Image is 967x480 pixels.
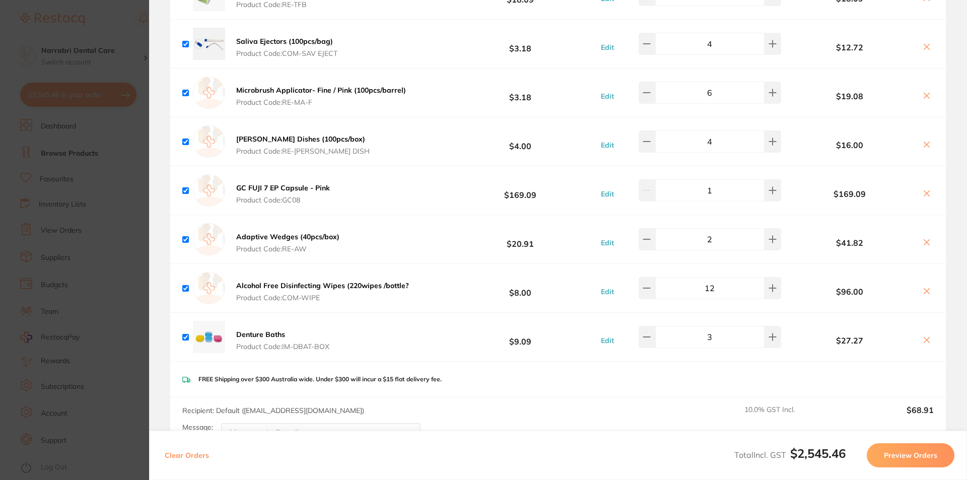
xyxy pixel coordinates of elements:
[734,450,846,460] span: Total Incl. GST
[236,134,365,144] b: [PERSON_NAME] Dishes (100pcs/box)
[236,86,406,95] b: Microbrush Applicator- Fine / Pink (100pcs/barrel)
[867,443,954,467] button: Preview Orders
[598,238,617,247] button: Edit
[236,183,330,192] b: GC FUJI 7 EP Capsule - Pink
[790,446,846,461] b: $2,545.46
[236,196,330,204] span: Product Code: GC08
[233,330,332,351] button: Denture Baths Product Code:IM-DBAT-BOX
[182,406,364,415] span: Recipient: Default ( [EMAIL_ADDRESS][DOMAIN_NAME] )
[598,43,617,52] button: Edit
[193,174,225,207] img: empty.jpg
[233,183,333,204] button: GC FUJI 7 EP Capsule - Pink Product Code:GC08
[598,189,617,198] button: Edit
[193,272,225,304] img: empty.jpg
[236,147,370,155] span: Product Code: RE-[PERSON_NAME] DISH
[236,245,339,253] span: Product Code: RE-AW
[598,336,617,345] button: Edit
[445,181,595,200] b: $169.09
[784,92,916,101] b: $19.08
[236,98,406,106] span: Product Code: RE-MA-F
[193,321,225,353] img: OHZ3dDZzZQ
[843,405,934,428] output: $68.91
[162,443,212,467] button: Clear Orders
[445,279,595,298] b: $8.00
[198,376,442,383] p: FREE Shipping over $300 Australia wide. Under $300 will incur a $15 flat delivery fee.
[233,281,412,302] button: Alcohol Free Disinfecting Wipes (220wipes /bottle? Product Code:COM-WIPE
[193,28,225,60] img: NTd6aGN0cw
[784,287,916,296] b: $96.00
[744,405,835,428] span: 10.0 % GST Incl.
[233,134,373,156] button: [PERSON_NAME] Dishes (100pcs/box) Product Code:RE-[PERSON_NAME] DISH
[445,230,595,249] b: $20.91
[784,43,916,52] b: $12.72
[445,35,595,53] b: $3.18
[233,86,409,107] button: Microbrush Applicator- Fine / Pink (100pcs/barrel) Product Code:RE-MA-F
[236,1,307,9] span: Product Code: RE-TFB
[598,287,617,296] button: Edit
[784,336,916,345] b: $27.27
[193,125,225,158] img: empty.jpg
[236,281,409,290] b: Alcohol Free Disinfecting Wipes (220wipes /bottle?
[233,232,342,253] button: Adaptive Wedges (40pcs/box) Product Code:RE-AW
[445,328,595,347] b: $9.09
[598,92,617,101] button: Edit
[236,37,333,46] b: Saliva Ejectors (100pcs/bag)
[236,342,329,351] span: Product Code: IM-DBAT-BOX
[236,294,409,302] span: Product Code: COM-WIPE
[193,223,225,255] img: empty.jpg
[236,49,337,57] span: Product Code: COM-SAV EJECT
[233,37,340,58] button: Saliva Ejectors (100pcs/bag) Product Code:COM-SAV EJECT
[598,141,617,150] button: Edit
[784,189,916,198] b: $169.09
[445,84,595,102] b: $3.18
[193,77,225,109] img: empty.jpg
[784,238,916,247] b: $41.82
[182,423,213,432] label: Message:
[784,141,916,150] b: $16.00
[236,330,285,339] b: Denture Baths
[445,132,595,151] b: $4.00
[236,232,339,241] b: Adaptive Wedges (40pcs/box)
